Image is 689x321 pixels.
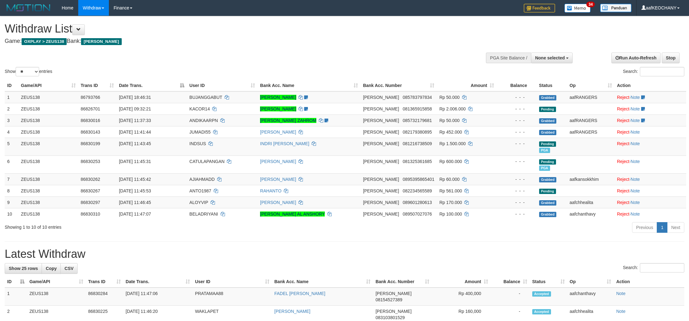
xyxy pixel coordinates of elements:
th: User ID: activate to sort column ascending [192,276,272,288]
span: [DATE] 11:45:53 [119,188,151,193]
td: 10 [5,208,18,220]
span: Rp 600.000 [439,159,462,164]
th: Trans ID: activate to sort column ascending [78,80,116,91]
span: [PERSON_NAME] [375,291,411,296]
td: · [615,185,686,196]
a: Note [630,95,640,100]
span: Copy 085783797834 to clipboard [403,95,432,100]
td: ZEUS138 [18,103,78,115]
td: ZEUS138 [18,173,78,185]
label: Show entries [5,67,52,76]
span: Pending [539,189,556,194]
a: [PERSON_NAME] [260,130,296,135]
span: 86830297 [81,200,100,205]
span: Rp 2.006.000 [439,106,466,111]
span: [DATE] 18:46:31 [119,95,151,100]
td: · [615,115,686,126]
a: [PERSON_NAME] [260,200,296,205]
span: Rp 100.000 [439,211,462,217]
span: [PERSON_NAME] [375,309,411,314]
span: KACOR14 [189,106,210,111]
a: Reject [617,188,630,193]
span: Grabbed [539,118,557,124]
th: User ID: activate to sort column ascending [187,80,258,91]
img: Feedback.jpg [524,4,555,13]
span: Accepted [532,291,551,297]
a: INDRI [PERSON_NAME] [260,141,309,146]
span: Copy 089601280613 to clipboard [403,200,432,205]
select: Showentries [16,67,39,76]
span: Rp 60.000 [439,177,460,182]
a: Show 25 rows [5,263,42,274]
a: [PERSON_NAME] [260,106,296,111]
a: Note [630,188,640,193]
span: [PERSON_NAME] [363,106,399,111]
th: Bank Acc. Number: activate to sort column ascending [373,276,432,288]
div: - - - [499,199,534,206]
td: · [615,138,686,155]
span: [PERSON_NAME] [363,95,399,100]
input: Search: [640,67,684,76]
td: 6 [5,155,18,173]
td: ZEUS138 [18,91,78,103]
td: 2 [5,103,18,115]
div: - - - [499,129,534,135]
span: Copy 089507027076 to clipboard [403,211,432,217]
th: Date Trans.: activate to sort column descending [116,80,187,91]
td: 86830284 [86,288,123,306]
input: Search: [640,263,684,273]
th: Bank Acc. Number: activate to sort column ascending [360,80,437,91]
div: Showing 1 to 10 of 10 entries [5,222,283,230]
td: 7 [5,173,18,185]
span: Rp 1.500.000 [439,141,466,146]
th: Op: activate to sort column ascending [567,80,614,91]
h4: Game: Bank: [5,38,453,44]
span: Pending [539,141,556,147]
a: Note [630,106,640,111]
th: Trans ID: activate to sort column ascending [86,276,123,288]
td: 4 [5,126,18,138]
div: - - - [499,211,534,217]
a: Note [616,291,625,296]
a: Reject [617,177,630,182]
span: [PERSON_NAME] [363,200,399,205]
span: [PERSON_NAME] [363,141,399,146]
span: Rp 561.000 [439,188,462,193]
a: Note [630,130,640,135]
td: 3 [5,115,18,126]
span: Copy 081325361685 to clipboard [403,159,432,164]
span: [DATE] 11:45:31 [119,159,151,164]
span: Marked by aafkaynarin [539,148,550,153]
a: Reject [617,106,630,111]
td: PRATAMAA88 [192,288,272,306]
img: MOTION_logo.png [5,3,52,13]
td: ZEUS138 [27,288,86,306]
td: aafchanthavy [567,208,614,220]
span: 86830267 [81,188,100,193]
h1: Latest Withdraw [5,248,684,260]
td: 5 [5,138,18,155]
span: CSV [64,266,74,271]
td: - [491,288,530,306]
span: Copy 083103801529 to clipboard [375,315,405,320]
span: [DATE] 11:45:42 [119,177,151,182]
th: ID [5,80,18,91]
span: Grabbed [539,130,557,135]
span: 86830016 [81,118,100,123]
span: Grabbed [539,200,557,206]
span: Copy 085732179681 to clipboard [403,118,432,123]
span: Rp 170.000 [439,200,462,205]
td: aafRANGERS [567,91,614,103]
th: Bank Acc. Name: activate to sort column ascending [258,80,360,91]
a: Reject [617,95,630,100]
td: · [615,196,686,208]
div: - - - [499,158,534,165]
th: Balance: activate to sort column ascending [491,276,530,288]
span: [PERSON_NAME] [363,211,399,217]
span: AJIAHMADD [189,177,215,182]
span: Copy [46,266,57,271]
div: - - - [499,188,534,194]
span: Pending [539,107,556,112]
a: CSV [60,263,78,274]
th: Balance [497,80,537,91]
